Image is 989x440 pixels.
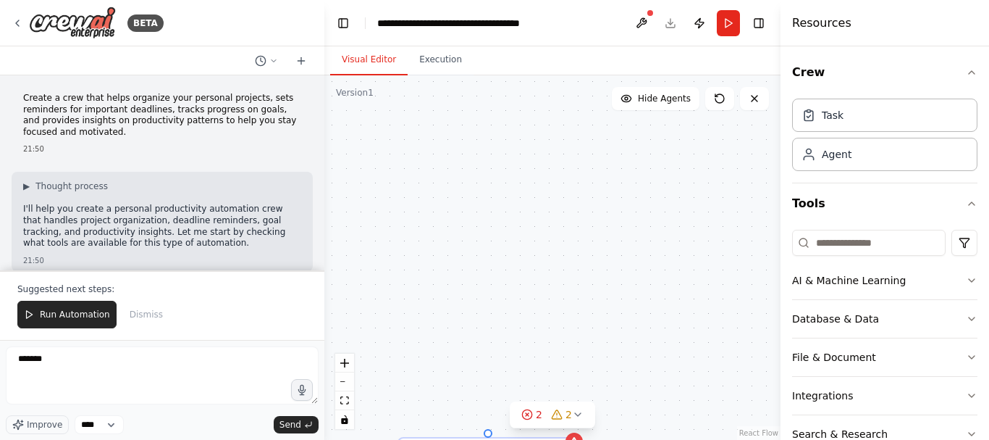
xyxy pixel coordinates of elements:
[822,108,843,123] div: Task
[335,373,354,391] button: zoom out
[792,389,853,403] div: Integrations
[23,204,301,249] p: I'll help you create a personal productivity automation crew that handles project organization, d...
[822,147,851,162] div: Agent
[739,429,778,437] a: React Flow attribution
[792,14,851,32] h4: Resources
[792,350,876,365] div: File & Document
[290,52,313,70] button: Start a new chat
[29,7,116,39] img: Logo
[792,262,977,299] button: AI & Machine Learning
[127,14,164,32] div: BETA
[792,52,977,93] button: Crew
[6,415,69,434] button: Improve
[335,354,354,429] div: React Flow controls
[335,354,354,373] button: zoom in
[249,52,284,70] button: Switch to previous chat
[330,45,408,75] button: Visual Editor
[536,407,542,422] span: 2
[335,391,354,410] button: fit view
[279,419,301,431] span: Send
[792,300,977,338] button: Database & Data
[17,301,117,328] button: Run Automation
[274,416,319,433] button: Send
[638,93,691,104] span: Hide Agents
[27,419,62,431] span: Improve
[291,379,313,401] button: Click to speak your automation idea
[333,13,353,33] button: Hide left sidebar
[792,93,977,183] div: Crew
[23,144,301,154] div: 21:50
[792,183,977,224] button: Tools
[510,402,595,428] button: 22
[40,309,110,320] span: Run Automation
[408,45,474,75] button: Execution
[335,410,354,429] button: toggle interactivity
[792,339,977,376] button: File & Document
[23,180,30,192] span: ▶
[792,377,977,415] button: Integrations
[23,255,301,266] div: 21:50
[130,309,163,320] span: Dismiss
[122,301,170,328] button: Dismiss
[565,407,572,422] span: 2
[749,13,769,33] button: Hide right sidebar
[377,16,520,30] nav: breadcrumb
[792,273,906,288] div: AI & Machine Learning
[23,180,108,192] button: ▶Thought process
[35,180,108,192] span: Thought process
[17,283,307,295] p: Suggested next steps:
[792,312,879,326] div: Database & Data
[23,93,301,138] p: Create a crew that helps organize your personal projects, sets reminders for important deadlines,...
[336,87,374,99] div: Version 1
[612,87,699,110] button: Hide Agents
